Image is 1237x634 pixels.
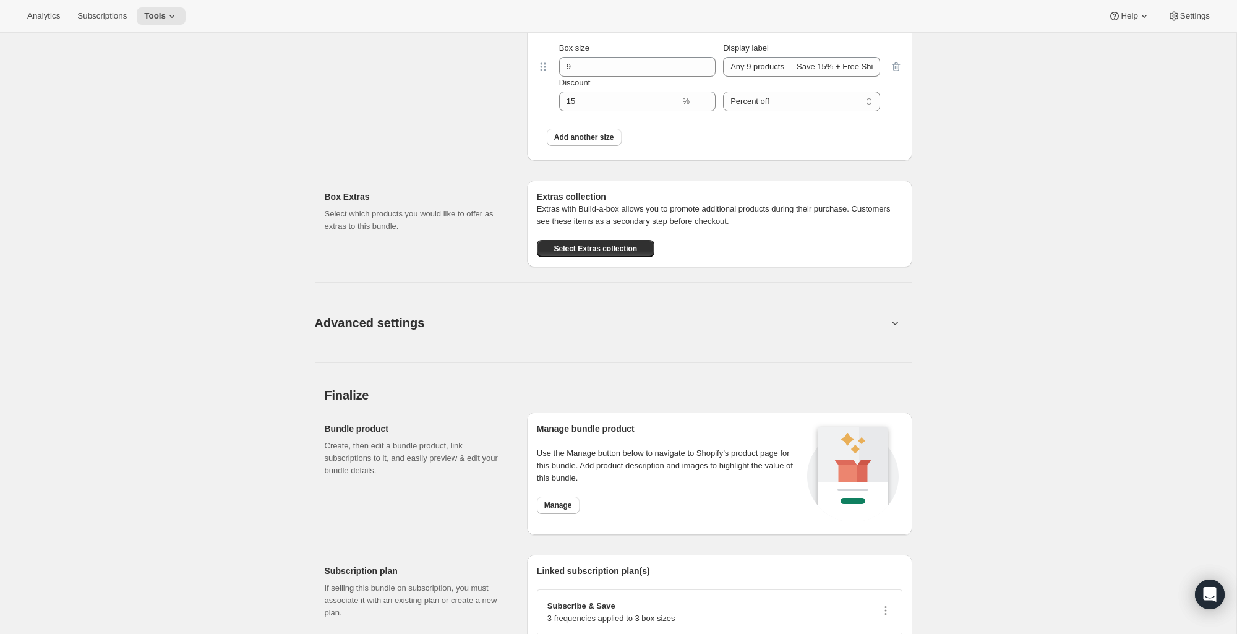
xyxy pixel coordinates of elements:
[683,96,690,106] span: %
[537,240,654,257] button: Select Extras collection
[1101,7,1157,25] button: Help
[559,57,697,77] input: Box size
[723,43,769,53] span: Display label
[547,612,675,625] p: 3 frequencies applied to 3 box sizes
[325,565,507,577] h2: Subscription plan
[315,313,425,333] span: Advanced settings
[325,191,507,203] h2: Box Extras
[1160,7,1217,25] button: Settings
[325,388,912,403] h2: Finalize
[537,422,803,435] h2: Manage bundle product
[144,11,166,21] span: Tools
[325,208,507,233] p: Select which products you would like to offer as extras to this bundle.
[307,299,895,346] button: Advanced settings
[554,244,637,254] span: Select Extras collection
[547,129,622,146] button: Add another size
[325,582,507,619] p: If selling this bundle on subscription, you must associate it with an existing plan or create a n...
[1121,11,1137,21] span: Help
[547,600,675,612] p: Subscribe & Save
[559,78,591,87] span: Discount
[544,500,572,510] span: Manage
[537,191,902,203] h6: Extras collection
[70,7,134,25] button: Subscriptions
[1195,580,1225,609] div: Open Intercom Messenger
[77,11,127,21] span: Subscriptions
[325,422,507,435] h2: Bundle product
[537,203,902,228] p: Extras with Build-a-box allows you to promote additional products during their purchase. Customer...
[559,43,589,53] span: Box size
[723,57,880,77] input: Display label
[537,565,902,577] h2: Linked subscription plan(s)
[325,440,507,477] p: Create, then edit a bundle product, link subscriptions to it, and easily preview & edit your bund...
[137,7,186,25] button: Tools
[20,7,67,25] button: Analytics
[27,11,60,21] span: Analytics
[1180,11,1210,21] span: Settings
[537,497,580,514] button: Manage
[554,132,614,142] span: Add another size
[537,447,803,484] p: Use the Manage button below to navigate to Shopify’s product page for this bundle. Add product de...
